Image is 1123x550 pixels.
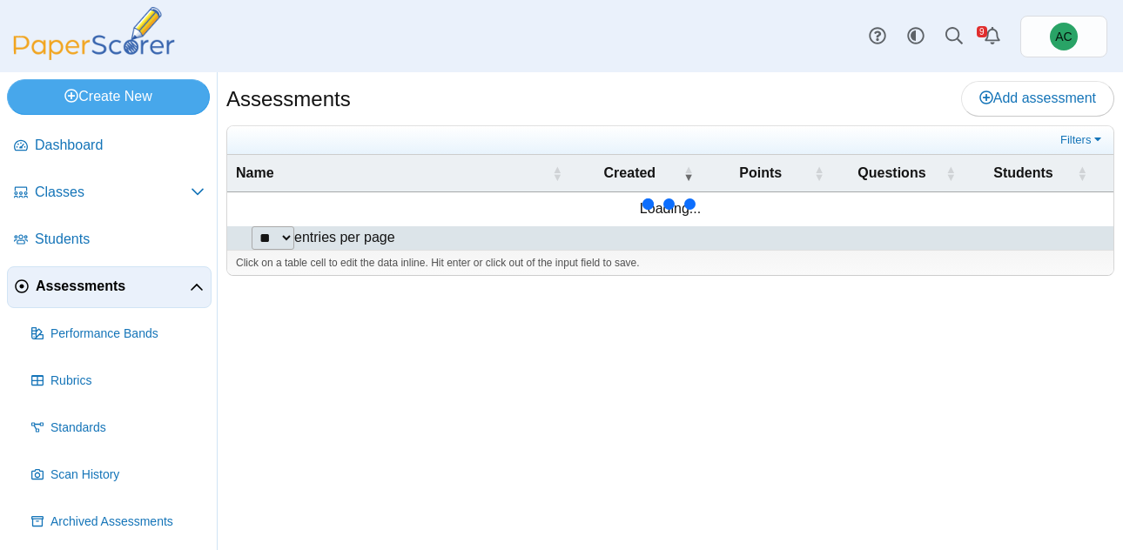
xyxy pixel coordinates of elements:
label: entries per page [294,230,395,245]
a: Archived Assessments [24,501,212,543]
span: Name [236,164,548,183]
a: Students [7,219,212,261]
a: Filters [1056,131,1109,149]
span: Scan History [50,466,205,484]
a: Dashboard [7,125,212,167]
span: Andrew Christman [1055,30,1072,43]
span: Andrew Christman [1050,23,1078,50]
a: PaperScorer [7,48,181,63]
td: Loading... [227,192,1113,225]
a: Alerts [973,17,1012,56]
span: Points [711,164,810,183]
span: Dashboard [35,136,205,155]
span: Points : Activate to sort [814,164,824,182]
span: Archived Assessments [50,513,205,531]
a: Add assessment [961,81,1114,116]
span: Add assessment [979,91,1096,105]
a: Standards [24,407,212,449]
div: Click on a table cell to edit the data inline. Hit enter or click out of the input field to save. [227,250,1113,276]
a: Rubrics [24,360,212,402]
span: Performance Bands [50,325,205,343]
img: PaperScorer [7,7,181,60]
h1: Assessments [226,84,351,114]
span: Questions [842,164,942,183]
span: Name : Activate to sort [552,164,562,182]
span: Students [35,230,205,249]
span: Students [973,164,1073,183]
span: Students : Activate to sort [1077,164,1087,182]
a: Andrew Christman [1020,16,1107,57]
span: Created [580,164,680,183]
a: Scan History [24,454,212,496]
span: Assessments [36,277,190,296]
a: Create New [7,79,210,114]
span: Classes [35,183,191,202]
span: Standards [50,419,205,437]
a: Performance Bands [24,313,212,355]
a: Assessments [7,266,212,308]
span: Questions : Activate to sort [945,164,956,182]
span: Rubrics [50,372,205,390]
span: Created : Activate to remove sorting [683,164,694,182]
a: Classes [7,172,212,214]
